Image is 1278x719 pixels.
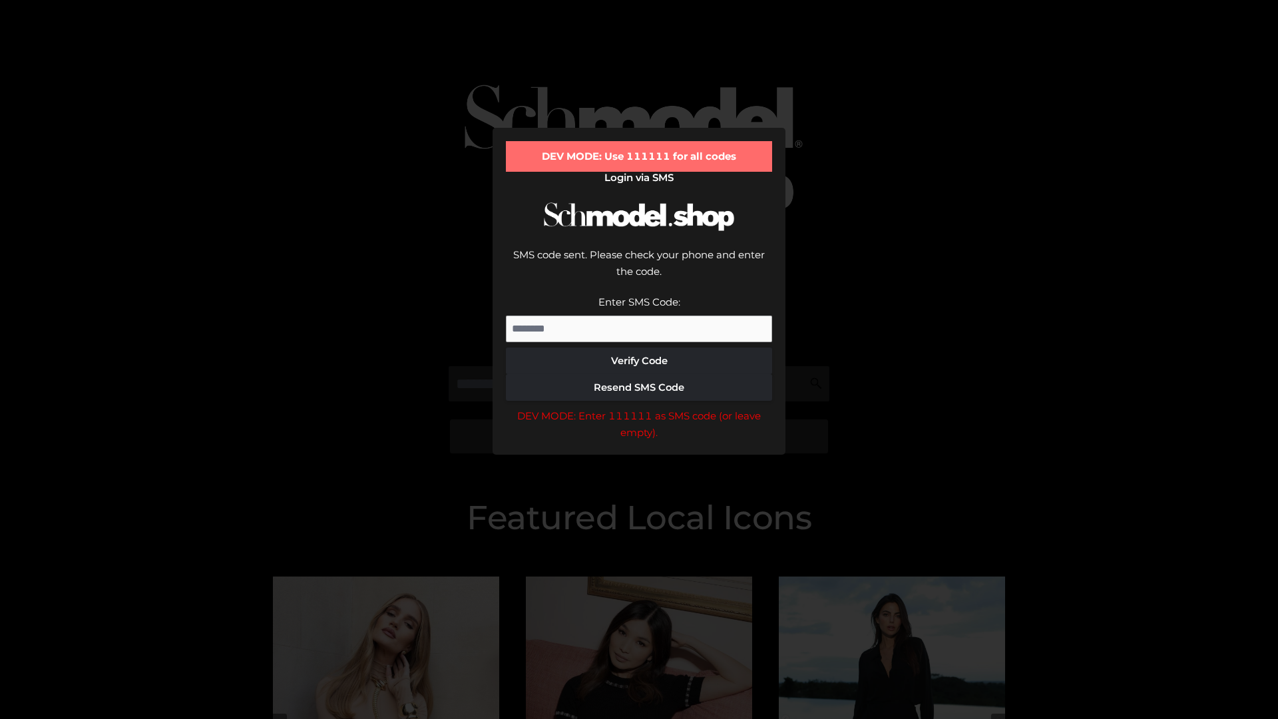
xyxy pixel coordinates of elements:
[506,172,772,184] h2: Login via SMS
[506,141,772,172] div: DEV MODE: Use 111111 for all codes
[506,348,772,374] button: Verify Code
[598,296,680,308] label: Enter SMS Code:
[506,246,772,294] div: SMS code sent. Please check your phone and enter the code.
[539,190,739,243] img: Schmodel Logo
[506,407,772,441] div: DEV MODE: Enter 111111 as SMS code (or leave empty).
[506,374,772,401] button: Resend SMS Code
